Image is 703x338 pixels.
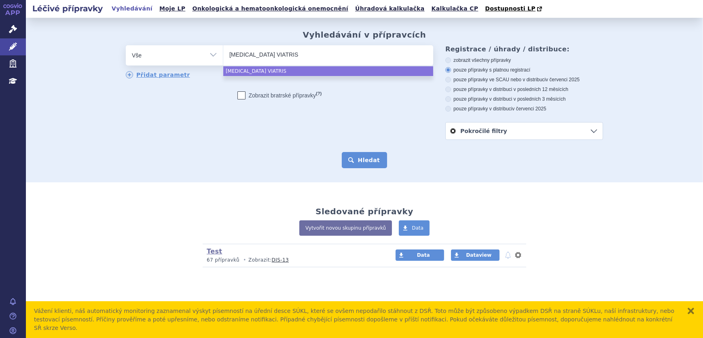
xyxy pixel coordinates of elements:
[445,76,603,83] label: pouze přípravky ve SCAU nebo v distribuci
[272,257,289,263] a: DIS-13
[512,106,546,112] span: v červenci 2025
[353,3,427,14] a: Úhradová kalkulačka
[342,152,387,168] button: Hledat
[396,249,444,261] a: Data
[223,66,433,76] li: [MEDICAL_DATA] VIATRIS
[445,106,603,112] label: pouze přípravky v distribuci
[299,220,392,236] a: Vytvořit novou skupinu přípravků
[514,250,522,260] button: nastavení
[445,96,603,102] label: pouze přípravky v distribuci v posledních 3 měsících
[207,257,239,263] span: 67 přípravků
[445,57,603,63] label: zobrazit všechny přípravky
[26,3,109,14] h2: Léčivé přípravky
[445,86,603,93] label: pouze přípravky v distribuci v posledních 12 měsících
[157,3,188,14] a: Moje LP
[126,71,190,78] a: Přidat parametr
[399,220,430,236] a: Data
[190,3,351,14] a: Onkologická a hematoonkologická onemocnění
[241,257,248,264] i: •
[429,3,481,14] a: Kalkulačka CP
[412,225,423,231] span: Data
[504,250,512,260] button: notifikace
[109,3,155,14] a: Vyhledávání
[687,307,695,315] button: zavřít
[316,207,413,216] h2: Sledované přípravky
[546,77,580,82] span: v červenci 2025
[207,247,222,255] a: Test
[466,252,491,258] span: Dataview
[485,5,536,12] span: Dostupnosti LP
[303,30,426,40] h2: Vyhledávání v přípravcích
[417,252,430,258] span: Data
[445,45,603,53] h3: Registrace / úhrady / distribuce:
[445,67,603,73] label: pouze přípravky s platnou registrací
[483,3,546,15] a: Dostupnosti LP
[451,249,500,261] a: Dataview
[34,307,679,332] div: Vážení klienti, náš automatický monitoring zaznamenal výskyt písemností na úřední desce SÚKL, kte...
[207,257,380,264] p: Zobrazit:
[316,91,322,96] abbr: (?)
[446,123,603,139] a: Pokročilé filtry
[237,91,322,99] label: Zobrazit bratrské přípravky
